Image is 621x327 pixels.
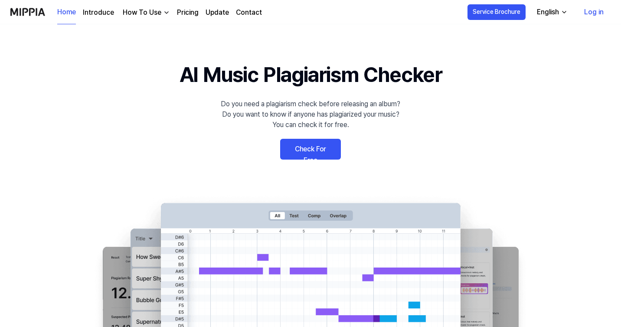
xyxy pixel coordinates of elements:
[177,7,199,18] a: Pricing
[121,7,163,18] div: How To Use
[57,0,76,24] a: Home
[163,9,170,16] img: down
[467,4,526,20] button: Service Brochure
[221,99,400,130] div: Do you need a plagiarism check before releasing an album? Do you want to know if anyone has plagi...
[83,7,114,18] a: Introduce
[530,3,573,21] button: English
[180,59,442,90] h1: AI Music Plagiarism Checker
[206,7,229,18] a: Update
[236,7,262,18] a: Contact
[535,7,561,17] div: English
[121,7,170,18] button: How To Use
[280,139,341,160] a: Check For Free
